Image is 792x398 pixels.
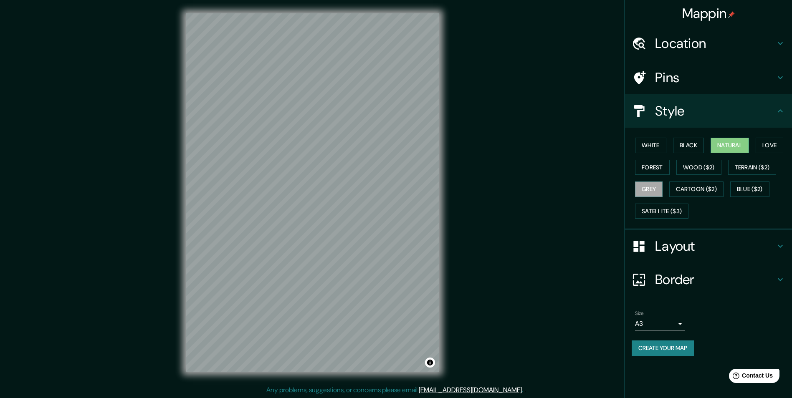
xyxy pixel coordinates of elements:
button: Create your map [632,340,694,356]
h4: Style [655,103,775,119]
button: Cartoon ($2) [669,181,724,197]
a: [EMAIL_ADDRESS][DOMAIN_NAME] [419,385,522,394]
div: Location [625,27,792,60]
div: A3 [635,317,685,330]
iframe: Help widget launcher [718,365,783,389]
h4: Mappin [682,5,735,22]
h4: Pins [655,69,775,86]
img: pin-icon.png [728,11,735,18]
button: White [635,138,666,153]
div: Style [625,94,792,128]
h4: Border [655,271,775,288]
canvas: Map [186,13,439,372]
button: Forest [635,160,670,175]
div: Layout [625,229,792,263]
button: Terrain ($2) [728,160,777,175]
button: Blue ($2) [730,181,769,197]
button: Grey [635,181,663,197]
button: Black [673,138,704,153]
button: Wood ($2) [676,160,721,175]
div: Border [625,263,792,296]
h4: Layout [655,238,775,254]
label: Size [635,310,644,317]
div: Pins [625,61,792,94]
button: Love [756,138,783,153]
button: Satellite ($3) [635,204,688,219]
div: . [524,385,526,395]
h4: Location [655,35,775,52]
button: Toggle attribution [425,358,435,368]
button: Natural [711,138,749,153]
div: . [523,385,524,395]
p: Any problems, suggestions, or concerns please email . [266,385,523,395]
